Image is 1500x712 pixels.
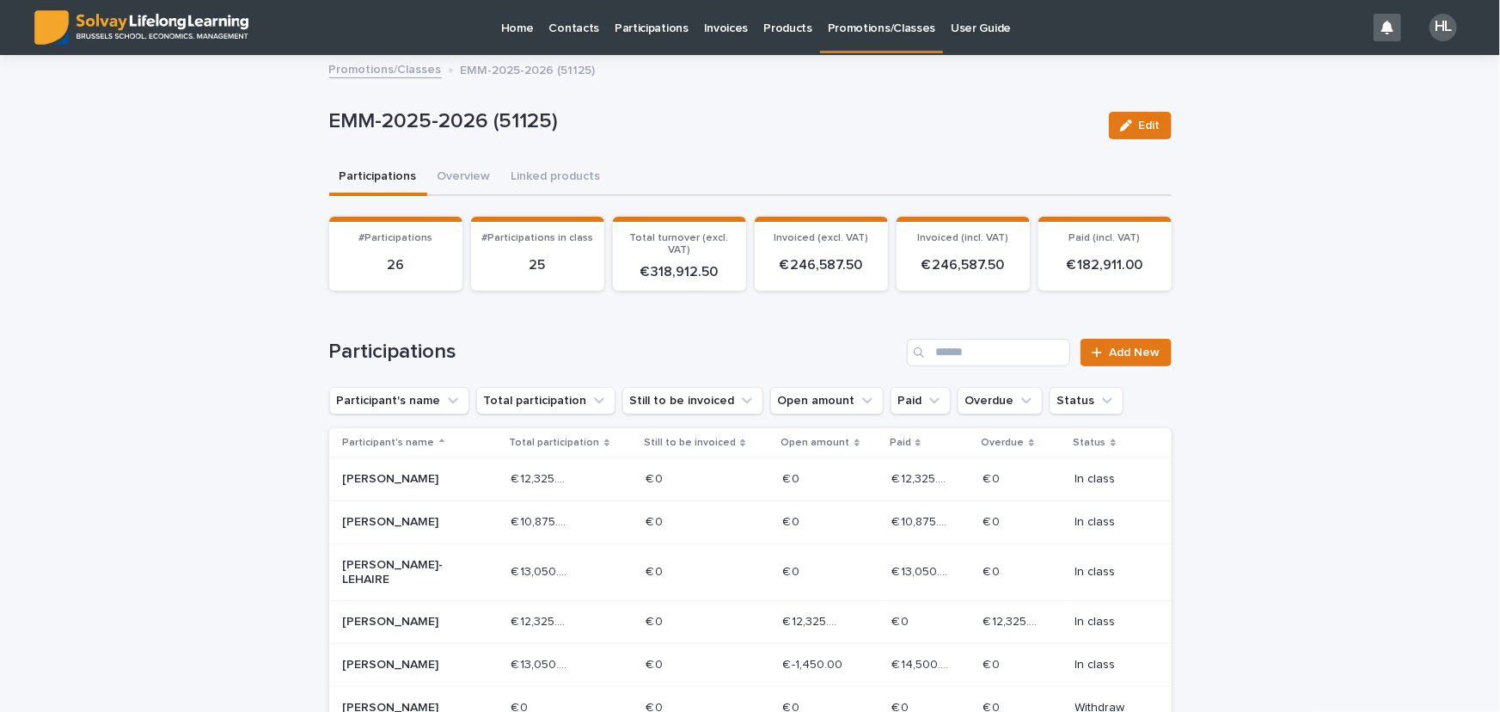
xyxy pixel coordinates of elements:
[891,387,951,414] button: Paid
[511,611,576,629] p: € 12,325.00
[623,264,736,280] p: € 318,912.50
[765,257,878,273] p: € 246,587.50
[343,433,435,452] p: Participant's name
[958,387,1043,414] button: Overdue
[511,654,576,672] p: € 13,050.00
[891,562,956,580] p: € 13,050.00
[343,558,466,587] p: [PERSON_NAME]-LEHAIRE
[983,562,1004,580] p: € 0
[329,458,1172,501] tr: [PERSON_NAME]€ 12,325.00€ 12,325.00 € 0€ 0 € 0€ 0 € 12,325.00€ 12,325.00 € 0€ 0 In class
[774,233,868,243] span: Invoiced (excl. VAT)
[329,543,1172,601] tr: [PERSON_NAME]-LEHAIRE€ 13,050.00€ 13,050.00 € 0€ 0 € 0€ 0 € 13,050.00€ 13,050.00 € 0€ 0 In class
[329,58,442,78] a: Promotions/Classes
[983,512,1004,530] p: € 0
[1081,339,1171,366] a: Add New
[1430,14,1457,41] div: HL
[340,257,452,273] p: 26
[510,433,600,452] p: Total participation
[343,615,466,629] p: [PERSON_NAME]
[891,654,956,672] p: € 14,500.00
[1109,112,1172,139] button: Edit
[1049,257,1161,273] p: € 182,911.00
[329,160,427,196] button: Participations
[481,257,594,273] p: 25
[622,387,763,414] button: Still to be invoiced
[358,233,432,243] span: #Participations
[427,160,501,196] button: Overview
[1069,233,1141,243] span: Paid (incl. VAT)
[1074,433,1106,452] p: Status
[1075,472,1144,487] p: In class
[511,469,576,487] p: € 12,325.00
[646,512,666,530] p: € 0
[343,472,466,487] p: [PERSON_NAME]
[907,339,1070,366] input: Search
[983,611,1048,629] p: € 12,325.00
[501,160,611,196] button: Linked products
[329,644,1172,687] tr: [PERSON_NAME]€ 13,050.00€ 13,050.00 € 0€ 0 € -1,450.00€ -1,450.00 € 14,500.00€ 14,500.00 € 0€ 0 I...
[770,387,884,414] button: Open amount
[646,611,666,629] p: € 0
[34,10,248,45] img: ED0IkcNQHGZZMpCVrDht
[983,469,1004,487] p: € 0
[783,512,804,530] p: € 0
[646,469,666,487] p: € 0
[1075,565,1144,580] p: In class
[783,562,804,580] p: € 0
[343,658,466,672] p: [PERSON_NAME]
[329,340,901,365] h1: Participations
[481,233,593,243] span: #Participations in class
[891,611,912,629] p: € 0
[343,515,466,530] p: [PERSON_NAME]
[1075,615,1144,629] p: In class
[461,59,596,78] p: EMM-2025-2026 (51125)
[646,562,666,580] p: € 0
[644,433,736,452] p: Still to be invoiced
[783,611,848,629] p: € 12,325.00
[783,654,847,672] p: € -1,450.00
[511,512,576,530] p: € 10,875.00
[917,233,1008,243] span: Invoiced (incl. VAT)
[983,654,1004,672] p: € 0
[476,387,615,414] button: Total participation
[1110,347,1160,359] span: Add New
[783,469,804,487] p: € 0
[1075,515,1144,530] p: In class
[329,387,469,414] button: Participant's name
[891,512,956,530] p: € 10,875.00
[781,433,850,452] p: Open amount
[982,433,1025,452] p: Overdue
[1139,120,1160,132] span: Edit
[907,257,1019,273] p: € 246,587.50
[329,601,1172,644] tr: [PERSON_NAME]€ 12,325.00€ 12,325.00 € 0€ 0 € 12,325.00€ 12,325.00 € 0€ 0 € 12,325.00€ 12,325.00 I...
[329,500,1172,543] tr: [PERSON_NAME]€ 10,875.00€ 10,875.00 € 0€ 0 € 0€ 0 € 10,875.00€ 10,875.00 € 0€ 0 In class
[891,469,956,487] p: € 12,325.00
[329,109,1095,134] p: EMM-2025-2026 (51125)
[1075,658,1144,672] p: In class
[1050,387,1123,414] button: Status
[630,233,729,255] span: Total turnover (excl. VAT)
[890,433,911,452] p: Paid
[646,654,666,672] p: € 0
[511,562,576,580] p: € 13,050.00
